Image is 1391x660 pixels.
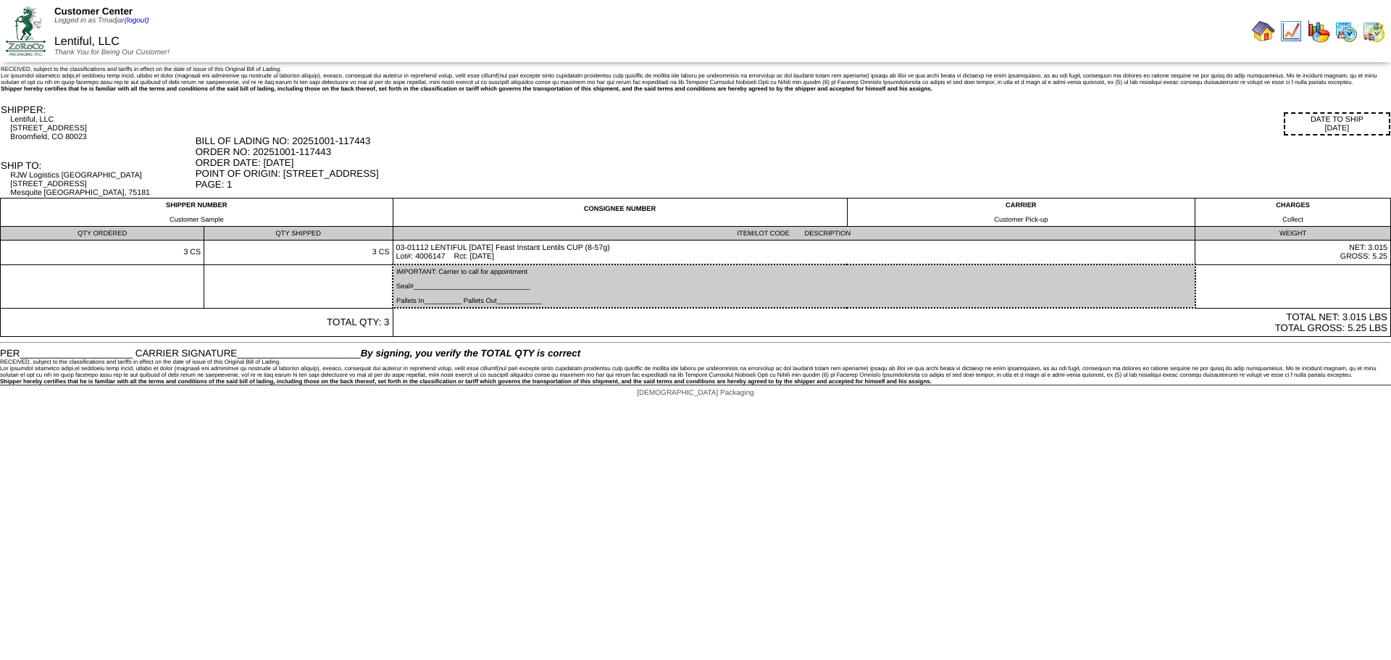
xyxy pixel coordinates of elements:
[393,308,1390,337] td: TOTAL NET: 3.015 LBS TOTAL GROSS: 5.25 LBS
[393,199,847,227] td: CONSIGNEE NUMBER
[204,241,393,265] td: 3 CS
[1,241,204,265] td: 3 CS
[6,7,46,55] img: ZoRoCo_Logo(Green%26Foil)%20jpg.webp
[1252,20,1275,43] img: home.gif
[1,160,194,171] div: SHIP TO:
[1,104,194,115] div: SHIPPER:
[1195,241,1391,265] td: NET: 3.015 GROSS: 5.25
[125,17,149,25] a: (logout)
[1195,227,1391,241] td: WEIGHT
[1279,20,1303,43] img: line_graph.gif
[54,49,170,57] span: Thank You for Being Our Customer!
[1195,199,1391,227] td: CHARGES
[4,216,390,223] div: Customer Sample
[10,171,193,197] div: RJW Logistics [GEOGRAPHIC_DATA] [STREET_ADDRESS] Mesquite [GEOGRAPHIC_DATA], 75181
[204,227,393,241] td: QTY SHIPPED
[196,135,1390,190] div: BILL OF LADING NO: 20251001-117443 ORDER NO: 20251001-117443 ORDER DATE: [DATE] POINT OF ORIGIN: ...
[1284,112,1390,135] div: DATE TO SHIP [DATE]
[54,17,149,25] span: Logged in as Tmadjar
[847,199,1195,227] td: CARRIER
[1,227,204,241] td: QTY ORDERED
[393,264,1195,308] td: IMPORTANT: Carrier to call for appointment Seal#_______________________________ Pallets In_______...
[1,199,393,227] td: SHIPPER NUMBER
[1307,20,1330,43] img: graph.gif
[1362,20,1385,43] img: calendarinout.gif
[1,85,1390,92] div: Shipper hereby certifies that he is familiar with all the terms and conditions of the said bill o...
[393,241,1195,265] td: 03-01112 LENTIFUL [DATE] Feast Instant Lentils CUP (8-57g) Lot#: 4006147 Rct: [DATE]
[54,6,133,17] span: Customer Center
[1198,216,1387,223] div: Collect
[361,348,580,359] span: By signing, you verify the TOTAL QTY is correct
[54,35,120,48] span: Lentiful, LLC
[637,389,753,397] span: [DEMOGRAPHIC_DATA] Packaging
[1,308,393,337] td: TOTAL QTY: 3
[393,227,1195,241] td: ITEM/LOT CODE DESCRIPTION
[851,216,1192,223] div: Customer Pick-up
[10,115,193,141] div: Lentiful, LLC [STREET_ADDRESS] Broomfield, CO 80023
[1334,20,1358,43] img: calendarprod.gif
